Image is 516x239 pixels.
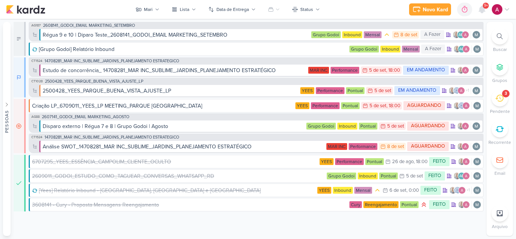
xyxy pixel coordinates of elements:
div: A Fazer [420,30,444,39]
div: MAR INC [326,143,347,150]
div: 6 de set [389,188,406,193]
button: Novo Kard [409,3,451,15]
div: Prioridade Alta [420,201,428,208]
div: Responsável: Mariana Amorim [473,102,481,109]
div: Inbound [333,187,353,194]
img: Alessandra Gomes [462,143,469,150]
div: Responsável: Mariana Amorim [473,31,480,39]
div: Régua 9 e 10 | Diparo Teste_2608141_GODOI_EMAIL MARKETING_SETEMBRO [43,31,310,39]
div: Colaboradores: Iara Santos, Alessandra Gomes [457,143,471,150]
div: Inbound [337,123,357,130]
img: Alessandra Gomes [462,158,470,165]
div: [Grupo Godoi] Relatório Inbound [39,45,114,53]
button: Pessoas [3,22,11,236]
img: Iara Santos [453,102,461,109]
img: Iara Santos [453,172,461,180]
div: , 0:00 [406,188,419,193]
img: Iara Santos [453,31,460,39]
div: Criação LP_6709011_YEES_LP MEETING_PARQUE [GEOGRAPHIC_DATA] [32,102,202,110]
span: CT1028 [31,79,43,83]
div: Colaboradores: Iara Santos, Alessandra Gomes [458,201,472,208]
div: Grupo Godoi [306,123,336,130]
div: 5 de set [387,124,404,129]
div: Pontual [341,102,360,109]
span: AG187 [31,23,42,28]
p: Recorrente [488,139,511,146]
div: 2609011_GODOI_ESTUDO_COMO_TAGUEAR_CONVERSAS_WHATSAPP_RD [32,172,214,180]
div: EM ANDAMENTO [394,86,440,95]
div: Responsável: Mariana Amorim [473,201,481,208]
img: Caroline Traven De Andrade [453,87,460,94]
p: Email [494,170,505,177]
p: AG [459,174,464,178]
div: AGUARDANDO [403,101,445,110]
img: Iara Santos [457,122,465,130]
div: 2609011_GODOI_ESTUDO_COMO_TAGUEAR_CONVERSAS_WHATSAPP_RD [32,172,325,180]
div: Estudo de concorrência_ 14708281_MAR INC_SUBLIME_JARDINS_PLANEJAMENTO ESTRATÉGICO [43,66,276,74]
div: 8 de set [400,32,417,37]
div: Régua 9 e 10 | Diparo Teste_2608141_GODOI_EMAIL MARKETING_SETEMBRO [43,31,227,39]
div: Inbound [358,173,378,179]
div: Responsável: Mariana Amorim [473,158,481,165]
div: Colaboradores: Iara Santos, Alessandra Gomes [457,66,471,74]
div: Pontual [365,158,384,165]
div: FEITO [425,171,445,180]
div: Mensal [402,46,420,52]
p: Arquivo [492,223,508,230]
div: Mensal [364,31,382,38]
img: Mariana Amorim [473,45,481,53]
img: Mariana Amorim [473,31,480,39]
div: Inbound [380,46,400,52]
img: Alessandra Gomes [462,45,470,53]
div: Colaboradores: Iara Santos, Alessandra Gomes [458,158,472,165]
div: Colaboradores: Iara Santos, Caroline Traven De Andrade, Alessandra Gomes, Isabella Machado Guimarães [449,187,472,194]
div: Performance [311,102,340,109]
div: Responsável: Mariana Amorim [473,45,481,53]
div: 2500428_YEES_PARQUE_BUENA_VISTA_AJUSTE_LP [43,87,171,95]
img: Alessandra Gomes [462,201,470,208]
img: Alessandra Gomes [462,66,469,74]
div: 5 de set [369,103,386,108]
img: kardz.app [6,5,45,14]
div: Finalizado [14,155,26,211]
span: 14708281_MAR INC_SUBLIME_JARDINS_PLANEJAMENTO ESTRATÉGICO [45,135,179,139]
div: Grupo Godoi [349,46,379,52]
div: Performance [316,87,345,94]
div: 3608141 - Cury - Proposta Mensagens Reengajamento [32,201,348,209]
img: Alessandra Gomes [462,102,470,109]
div: , 18:00 [386,68,400,73]
img: Mariana Amorim [473,187,481,194]
div: YEES [300,87,314,94]
div: 6707295_YEES_ESSÊNCIA_CAMPOLIM_CLIENTE_OCULTO [32,158,171,166]
div: Aline Gimenez Graciano [458,45,465,53]
span: 14708281_MAR INC_SUBLIME_JARDINS_PLANEJAMENTO ESTRATÉGICO [45,59,179,63]
div: Pontual [359,123,377,130]
div: Em Andamento [14,57,26,97]
div: Responsável: Mariana Amorim [473,172,481,180]
img: Iara Santos [458,158,465,165]
div: 26 de ago [392,159,414,164]
div: Pontual [400,201,419,208]
img: Iara Santos [449,187,457,194]
p: Pendente [490,108,510,115]
img: Alessandra Gomes [458,187,466,194]
div: 8 de set [387,144,404,149]
div: Cury [349,201,362,208]
p: AG [459,33,463,37]
img: Mariana Amorim [473,102,481,109]
div: Performance [331,67,359,74]
img: Iara Santos [457,66,465,74]
span: +1 [466,187,470,193]
div: 5 de set [406,174,423,179]
div: , 18:00 [414,159,428,164]
div: Grupo Godoi [311,31,341,38]
div: YEES [295,102,309,109]
img: Caroline Traven De Andrade [458,102,465,109]
div: Disparo externo | Régua 7 e 8 | Grupo Godoi | Agosto [43,122,168,130]
img: Iara Santos [453,45,461,53]
div: , 18:00 [386,103,400,108]
span: CT1524 [31,59,43,63]
img: Caroline Traven De Andrade [454,187,461,194]
div: FEITO [429,200,450,209]
img: Iara Santos [458,201,465,208]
